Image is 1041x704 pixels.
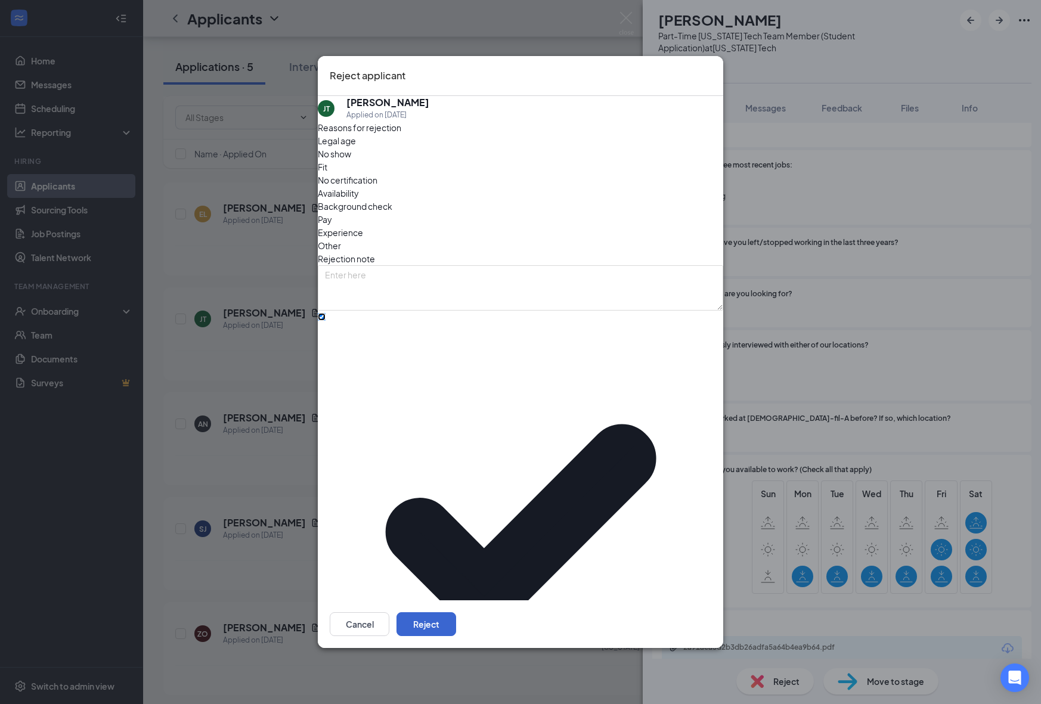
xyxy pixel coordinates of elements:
div: JT [323,104,330,114]
h5: [PERSON_NAME] [346,96,429,109]
span: No certification [318,173,377,187]
span: Availability [318,187,359,200]
div: Applied on [DATE] [346,109,429,121]
span: Legal age [318,134,356,147]
span: Pay [318,213,332,226]
button: Reject [396,612,456,636]
div: Open Intercom Messenger [1000,663,1029,692]
span: Rejection note [318,253,375,264]
span: Fit [318,160,327,173]
span: Reasons for rejection [318,122,401,133]
button: Cancel [330,612,389,636]
span: Other [318,239,341,252]
span: Experience [318,226,363,239]
span: No show [318,147,351,160]
h3: Reject applicant [330,68,405,83]
span: Background check [318,200,392,213]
